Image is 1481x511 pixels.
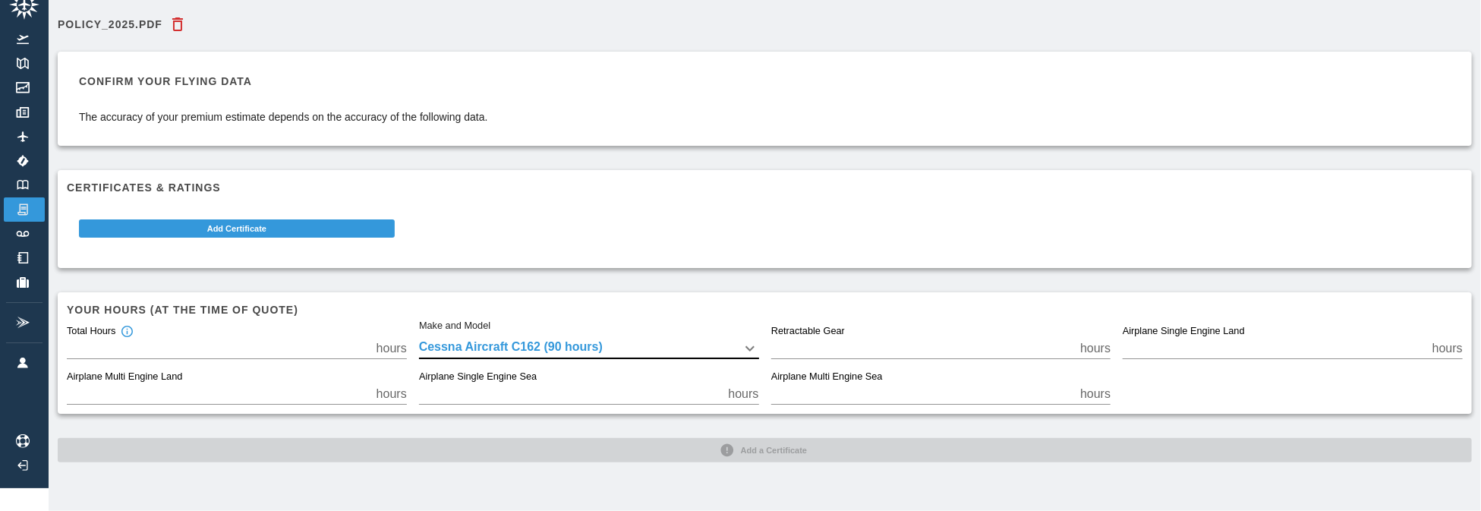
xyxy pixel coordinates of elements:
[79,109,488,125] p: The accuracy of your premium estimate depends on the accuracy of the following data.
[67,301,1463,318] h6: Your hours (at the time of quote)
[67,179,1463,196] h6: Certificates & Ratings
[771,325,845,339] label: Retractable Gear
[1080,339,1111,358] p: hours
[79,219,395,238] button: Add Certificate
[58,19,162,30] h6: Policy_2025.pdf
[67,325,134,339] div: Total Hours
[728,385,758,403] p: hours
[377,385,407,403] p: hours
[771,371,883,384] label: Airplane Multi Engine Sea
[419,319,490,333] label: Make and Model
[1123,325,1245,339] label: Airplane Single Engine Land
[1080,385,1111,403] p: hours
[419,371,537,384] label: Airplane Single Engine Sea
[1432,339,1463,358] p: hours
[120,325,134,339] svg: Total hours in fixed-wing aircraft
[79,73,488,90] h6: Confirm your flying data
[419,338,759,359] div: Cessna Aircraft C162 (90 hours)
[67,371,182,384] label: Airplane Multi Engine Land
[377,339,407,358] p: hours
